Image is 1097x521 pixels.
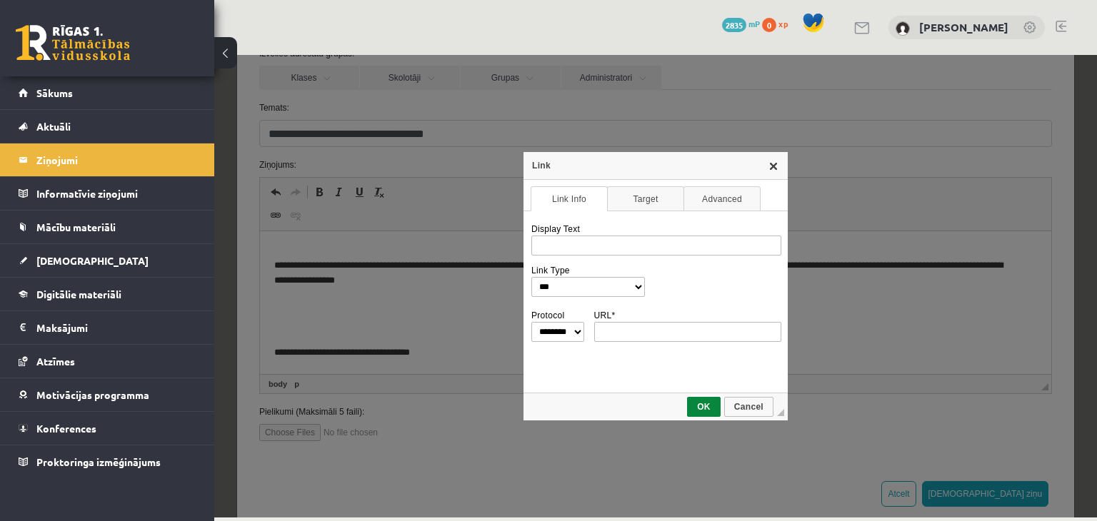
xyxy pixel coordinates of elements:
a: Maksājumi [19,311,196,344]
div: Resize [563,354,570,361]
a: 0 xp [762,18,795,29]
a: Link Info [316,131,394,156]
label: Link Type [317,211,356,221]
a: OK [473,342,506,362]
a: Close [553,105,565,116]
span: Atzīmes [36,355,75,368]
a: Digitālie materiāli [19,278,196,310]
legend: Maksājumi [36,311,196,344]
legend: Ziņojumi [36,143,196,176]
a: Motivācijas programma [19,378,196,411]
a: Mācību materiāli [19,211,196,243]
label: Protocol [317,256,350,265]
span: mP [748,18,760,29]
span: Mācību materiāli [36,221,116,233]
div: Link [309,97,573,125]
label: URL [380,256,401,265]
span: Konferences [36,422,96,435]
a: Atzīmes [19,345,196,378]
a: Sākums [19,76,196,109]
a: Ziņojumi [19,143,196,176]
a: Informatīvie ziņojumi [19,177,196,210]
span: xp [778,18,788,29]
img: Anete Augšciema [896,21,910,36]
span: 2835 [722,18,746,32]
span: Sākums [36,86,73,99]
body: Editor, wiswyg-editor-47363871665860-1755589995-638 [14,3,777,129]
span: [DEMOGRAPHIC_DATA] [36,254,149,267]
a: Rīgas 1. Tālmācības vidusskola [16,25,130,61]
a: Cancel [510,342,559,362]
span: Motivācijas programma [36,388,149,401]
a: Konferences [19,412,196,445]
a: Target [393,131,470,156]
span: Cancel [511,347,558,357]
a: Proktoringa izmēģinājums [19,445,196,478]
span: OK [474,347,505,357]
a: [DEMOGRAPHIC_DATA] [19,244,196,277]
span: Digitālie materiāli [36,288,121,300]
span: Aktuāli [36,120,71,133]
span: 0 [762,18,776,32]
span: Proktoringa izmēģinājums [36,455,161,468]
a: Advanced [469,131,546,156]
label: Display Text [317,169,366,179]
legend: Informatīvie ziņojumi [36,177,196,210]
a: [PERSON_NAME] [919,20,1008,34]
a: 2835 mP [722,18,760,29]
div: Link Info [316,163,566,334]
a: Aktuāli [19,110,196,143]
